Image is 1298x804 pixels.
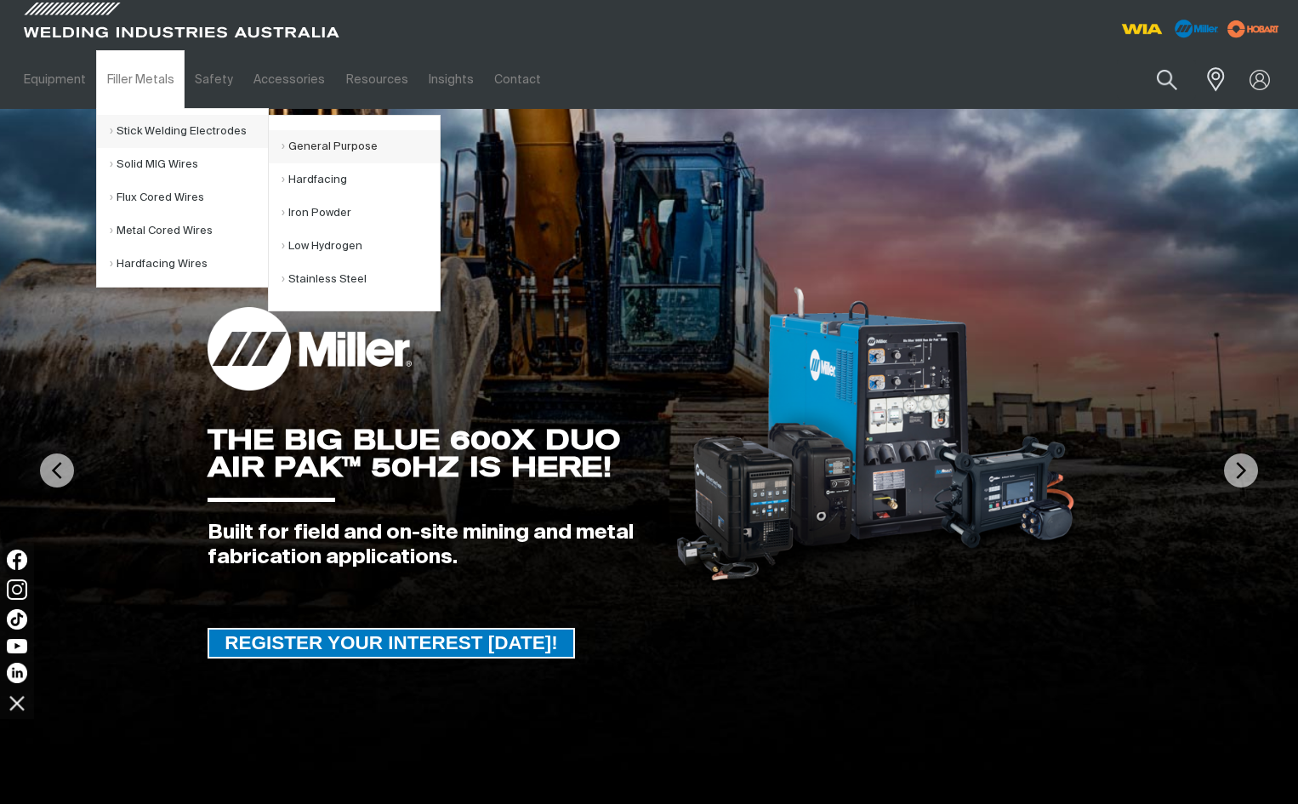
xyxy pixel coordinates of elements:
img: LinkedIn [7,663,27,683]
ul: Stick Welding Electrodes Submenu [268,115,441,311]
a: Metal Cored Wires [110,214,268,248]
input: Product name or item number... [1117,60,1196,100]
nav: Main [14,50,967,109]
a: Contact [484,50,551,109]
a: Iron Powder [282,197,440,230]
a: Resources [336,50,418,109]
a: Accessories [243,50,335,109]
a: Solid MIG Wires [110,148,268,181]
a: Low Hydrogen [282,230,440,263]
span: REGISTER YOUR INTEREST [DATE]! [209,628,573,659]
div: THE BIG BLUE 600X DUO AIR PAK™ 50HZ IS HERE! [208,426,648,481]
a: REGISTER YOUR INTEREST TODAY! [208,628,575,659]
img: Instagram [7,579,27,600]
a: Filler Metals [96,50,184,109]
a: Stick Welding Electrodes [110,115,268,148]
a: Insights [418,50,484,109]
a: Flux Cored Wires [110,181,268,214]
a: Equipment [14,50,96,109]
a: Stainless Steel [282,263,440,296]
img: Facebook [7,550,27,570]
img: TikTok [7,609,27,630]
a: Hardfacing [282,163,440,197]
img: NextArrow [1224,453,1258,488]
img: PrevArrow [40,453,74,488]
div: Built for field and on-site mining and metal fabrication applications. [208,521,648,570]
ul: Filler Metals Submenu [96,108,269,288]
a: Hardfacing Wires [110,248,268,281]
img: YouTube [7,639,27,653]
a: General Purpose [282,130,440,163]
img: hide socials [3,688,31,717]
img: miller [1222,16,1284,42]
button: Search products [1138,60,1196,100]
a: Safety [185,50,243,109]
